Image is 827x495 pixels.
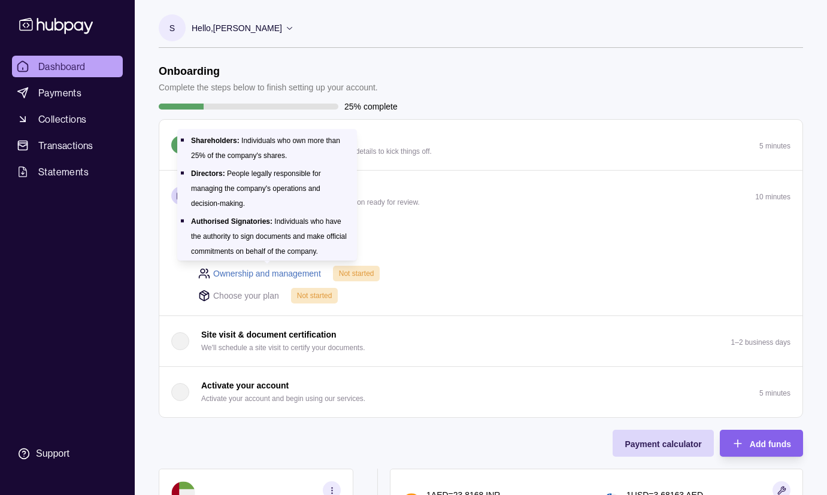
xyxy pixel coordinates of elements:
[191,136,340,160] p: Individuals who own more than 25% of the company's shares.
[339,269,374,278] span: Not started
[344,100,398,113] p: 25% complete
[201,341,365,354] p: We'll schedule a site visit to certify your documents.
[159,367,802,417] button: Activate your account Activate your account and begin using our services.5 minutes
[159,65,378,78] h1: Onboarding
[201,392,365,405] p: Activate your account and begin using our services.
[12,441,123,466] a: Support
[12,135,123,156] a: Transactions
[731,338,790,347] p: 1–2 business days
[625,439,701,449] span: Payment calculator
[297,291,332,300] span: Not started
[12,108,123,130] a: Collections
[38,86,81,100] span: Payments
[191,169,321,208] p: People legally responsible for managing the company's operations and decision-making.
[38,112,86,126] span: Collections
[169,22,175,35] p: S
[191,217,347,256] p: Individuals who have the authority to sign documents and make official commitments on behalf of t...
[38,138,93,153] span: Transactions
[38,59,86,74] span: Dashboard
[191,217,272,226] p: Authorised Signatories:
[201,328,337,341] p: Site visit & document certification
[213,267,321,280] a: Ownership and management
[759,142,790,150] p: 5 minutes
[12,82,123,104] a: Payments
[201,379,289,392] p: Activate your account
[213,289,279,302] p: Choose your plan
[613,430,713,457] button: Payment calculator
[191,169,225,178] p: Directors:
[159,316,802,366] button: Site visit & document certification We'll schedule a site visit to certify your documents.1–2 bus...
[759,389,790,397] p: 5 minutes
[159,81,378,94] p: Complete the steps below to finish setting up your account.
[12,56,123,77] a: Dashboard
[720,430,803,457] button: Add funds
[159,120,802,170] button: Register your account Let's start with the basics. Confirm your account details to kick things of...
[12,161,123,183] a: Statements
[159,221,802,315] div: Submit application Complete the following tasks to get your application ready for review.10 minutes
[36,447,69,460] div: Support
[192,22,282,35] p: Hello, [PERSON_NAME]
[191,136,240,145] p: Shareholders:
[38,165,89,179] span: Statements
[750,439,791,449] span: Add funds
[159,171,802,221] button: Submit application Complete the following tasks to get your application ready for review.10 minutes
[755,193,790,201] p: 10 minutes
